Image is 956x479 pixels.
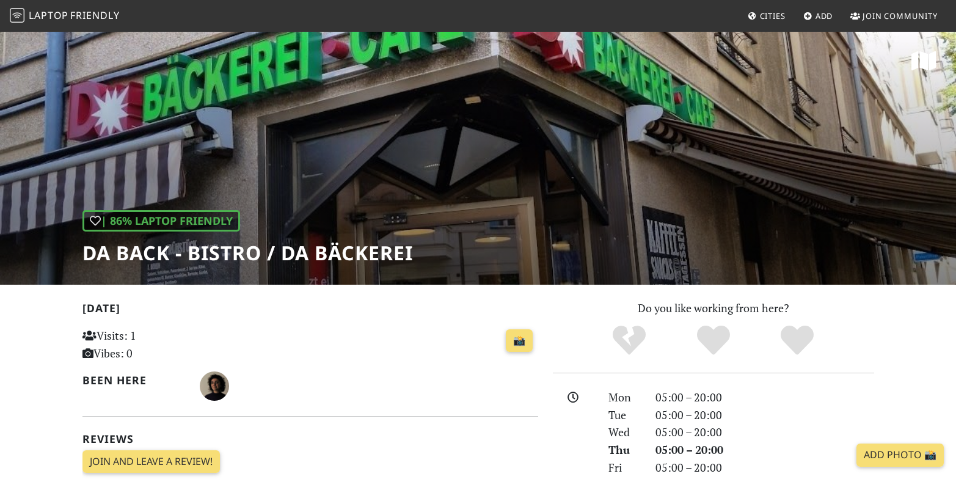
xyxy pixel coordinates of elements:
[82,450,220,474] a: Join and leave a review!
[82,241,413,265] h1: Da Back - Bistro / Da Bäckerei
[601,423,648,441] div: Wed
[755,324,839,357] div: Definitely!
[82,327,225,362] p: Visits: 1 Vibes: 0
[82,302,538,320] h2: [DATE]
[10,8,24,23] img: LaptopFriendly
[601,459,648,477] div: Fri
[648,423,881,441] div: 05:00 – 20:00
[587,324,671,357] div: No
[648,389,881,406] div: 05:00 – 20:00
[82,210,240,232] div: | 86% Laptop Friendly
[798,5,838,27] a: Add
[200,378,229,392] span: Marcela Ávila
[648,459,881,477] div: 05:00 – 20:00
[506,329,533,353] a: 📸
[70,9,119,22] span: Friendly
[648,441,881,459] div: 05:00 – 20:00
[760,10,786,21] span: Cities
[29,9,68,22] span: Laptop
[601,389,648,406] div: Mon
[82,433,538,445] h2: Reviews
[601,441,648,459] div: Thu
[671,324,756,357] div: Yes
[856,444,944,467] a: Add Photo 📸
[863,10,938,21] span: Join Community
[845,5,943,27] a: Join Community
[816,10,833,21] span: Add
[601,406,648,424] div: Tue
[10,5,120,27] a: LaptopFriendly LaptopFriendly
[553,299,874,317] p: Do you like working from here?
[200,371,229,401] img: 3057-marcela.jpg
[82,374,186,387] h2: Been here
[743,5,790,27] a: Cities
[648,406,881,424] div: 05:00 – 20:00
